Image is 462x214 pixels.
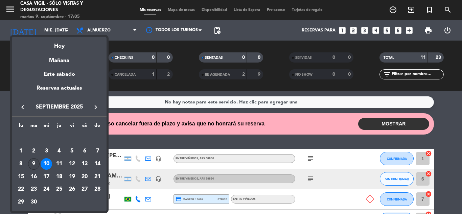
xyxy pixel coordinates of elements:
[40,170,53,183] td: 17 de septiembre de 2025
[41,171,52,183] div: 17
[53,145,66,158] td: 4 de septiembre de 2025
[40,158,53,170] td: 10 de septiembre de 2025
[91,122,104,132] th: domingo
[92,145,103,157] div: 7
[66,171,78,183] div: 19
[92,103,100,111] i: keyboard_arrow_right
[15,158,27,170] td: 8 de septiembre de 2025
[15,171,27,183] div: 15
[40,122,53,132] th: miércoles
[15,132,104,145] td: SEP.
[12,84,107,98] div: Reservas actuales
[91,183,104,196] td: 28 de septiembre de 2025
[92,158,103,170] div: 14
[79,145,90,157] div: 6
[78,158,91,170] td: 13 de septiembre de 2025
[92,184,103,195] div: 28
[91,145,104,158] td: 7 de septiembre de 2025
[12,51,107,65] div: Mañana
[40,145,53,158] td: 3 de septiembre de 2025
[12,65,107,84] div: Este sábado
[53,171,65,183] div: 18
[15,170,27,183] td: 15 de septiembre de 2025
[15,196,27,209] td: 29 de septiembre de 2025
[78,122,91,132] th: sábado
[15,145,27,158] td: 1 de septiembre de 2025
[66,122,78,132] th: viernes
[15,184,27,195] div: 22
[27,196,40,209] td: 30 de septiembre de 2025
[28,184,40,195] div: 23
[66,158,78,170] td: 12 de septiembre de 2025
[27,183,40,196] td: 23 de septiembre de 2025
[41,145,52,157] div: 3
[66,158,78,170] div: 12
[27,158,40,170] td: 9 de septiembre de 2025
[92,171,103,183] div: 21
[79,158,90,170] div: 13
[53,158,65,170] div: 11
[78,170,91,183] td: 20 de septiembre de 2025
[12,37,107,51] div: Hoy
[53,183,66,196] td: 25 de septiembre de 2025
[27,122,40,132] th: martes
[78,183,91,196] td: 27 de septiembre de 2025
[66,184,78,195] div: 26
[19,103,27,111] i: keyboard_arrow_left
[53,158,66,170] td: 11 de septiembre de 2025
[40,183,53,196] td: 24 de septiembre de 2025
[15,196,27,208] div: 29
[15,145,27,157] div: 1
[15,158,27,170] div: 8
[78,145,91,158] td: 6 de septiembre de 2025
[53,122,66,132] th: jueves
[29,103,90,112] span: septiembre 2025
[53,145,65,157] div: 4
[28,171,40,183] div: 16
[28,145,40,157] div: 2
[27,170,40,183] td: 16 de septiembre de 2025
[53,184,65,195] div: 25
[53,170,66,183] td: 18 de septiembre de 2025
[27,145,40,158] td: 2 de septiembre de 2025
[79,184,90,195] div: 27
[17,103,29,112] button: keyboard_arrow_left
[91,170,104,183] td: 21 de septiembre de 2025
[66,145,78,157] div: 5
[41,184,52,195] div: 24
[15,183,27,196] td: 22 de septiembre de 2025
[28,196,40,208] div: 30
[91,158,104,170] td: 14 de septiembre de 2025
[15,122,27,132] th: lunes
[66,145,78,158] td: 5 de septiembre de 2025
[66,170,78,183] td: 19 de septiembre de 2025
[41,158,52,170] div: 10
[90,103,102,112] button: keyboard_arrow_right
[28,158,40,170] div: 9
[79,171,90,183] div: 20
[66,183,78,196] td: 26 de septiembre de 2025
